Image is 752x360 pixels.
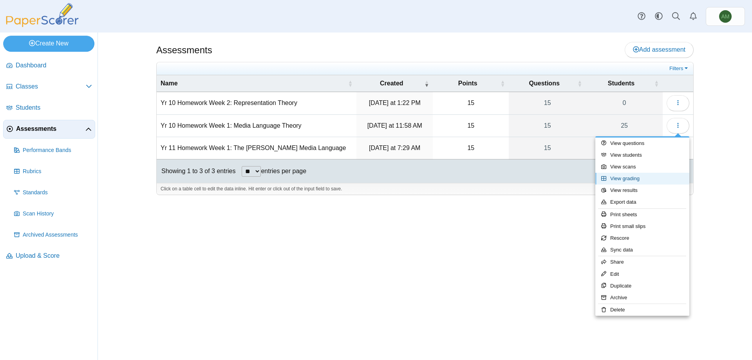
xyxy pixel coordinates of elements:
[685,8,702,25] a: Alerts
[513,79,576,88] span: Questions
[595,292,689,304] a: Archive
[3,99,95,118] a: Students
[16,82,86,91] span: Classes
[586,115,663,137] a: 25
[595,185,689,196] a: View results
[595,304,689,316] a: Delete
[348,80,352,87] span: Name : Activate to sort
[433,137,509,159] td: 15
[625,42,694,58] a: Add assessment
[719,10,732,23] span: Ashley Mercer
[509,115,586,137] a: 15
[654,80,659,87] span: Students : Activate to sort
[595,173,689,185] a: View grading
[590,79,653,88] span: Students
[161,79,346,88] span: Name
[157,115,356,137] td: Yr 10 Homework Week 1: Media Language Theory
[706,7,745,26] a: Ashley Mercer
[595,232,689,244] a: Rescore
[3,78,95,96] a: Classes
[586,92,663,114] a: 0
[11,183,95,202] a: Standards
[369,145,420,151] time: Sep 25, 2025 at 7:29 AM
[577,80,582,87] span: Questions : Activate to sort
[16,251,92,260] span: Upload & Score
[16,103,92,112] span: Students
[595,161,689,173] a: View scans
[509,137,586,159] a: 15
[11,226,95,244] a: Archived Assessments
[3,247,95,266] a: Upload & Score
[595,209,689,221] a: Print sheets
[424,80,429,87] span: Created : Activate to remove sorting
[437,79,499,88] span: Points
[157,159,235,183] div: Showing 1 to 3 of 3 entries
[509,92,586,114] a: 15
[16,61,92,70] span: Dashboard
[595,256,689,268] a: Share
[595,280,689,292] a: Duplicate
[595,137,689,149] a: View questions
[23,210,92,218] span: Scan History
[586,137,663,159] a: 0
[595,196,689,208] a: Export data
[667,65,691,72] a: Filters
[11,162,95,181] a: Rubrics
[157,137,356,159] td: Yr 11 Homework Week 1: The [PERSON_NAME] Media Language
[367,122,422,129] time: Sep 28, 2025 at 11:58 AM
[721,14,730,19] span: Ashley Mercer
[595,221,689,232] a: Print small slips
[595,149,689,161] a: View students
[157,92,356,114] td: Yr 10 Homework Week 2: Representation Theory
[23,147,92,154] span: Performance Bands
[3,3,81,27] img: PaperScorer
[369,99,421,106] time: Sep 29, 2025 at 1:22 PM
[11,204,95,223] a: Scan History
[500,80,505,87] span: Points : Activate to sort
[23,168,92,175] span: Rubrics
[3,56,95,75] a: Dashboard
[3,22,81,28] a: PaperScorer
[433,115,509,137] td: 15
[595,244,689,256] a: Sync data
[3,120,95,139] a: Assessments
[157,183,693,195] div: Click on a table cell to edit the data inline. Hit enter or click out of the input field to save.
[23,231,92,239] span: Archived Assessments
[433,92,509,114] td: 15
[595,268,689,280] a: Edit
[633,46,685,53] span: Add assessment
[156,43,212,57] h1: Assessments
[261,168,306,174] label: entries per page
[11,141,95,160] a: Performance Bands
[3,36,94,51] a: Create New
[23,189,92,197] span: Standards
[16,125,85,133] span: Assessments
[360,79,423,88] span: Created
